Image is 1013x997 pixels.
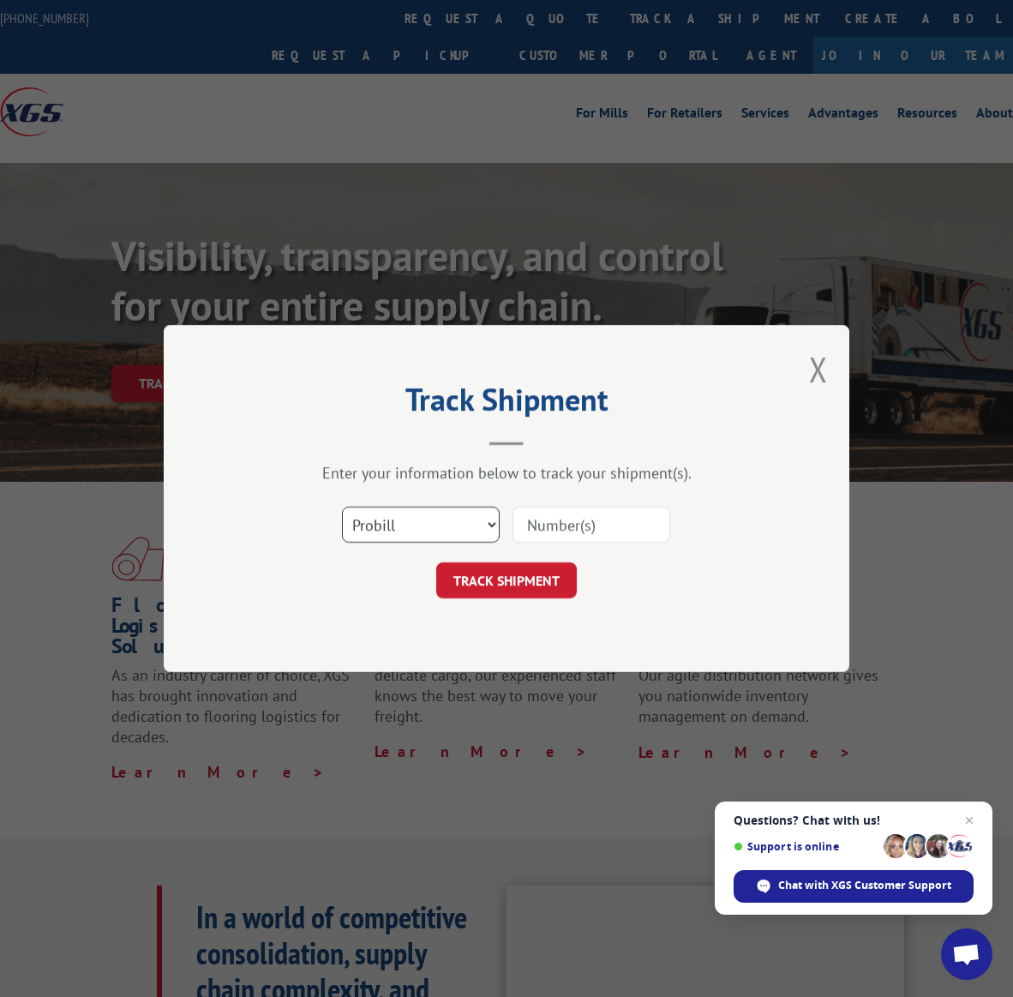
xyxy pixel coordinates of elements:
span: Chat with XGS Customer Support [778,878,951,893]
span: Questions? Chat with us! [734,814,974,827]
div: Enter your information below to track your shipment(s). [249,463,764,483]
h2: Track Shipment [249,387,764,420]
span: Close chat [959,810,980,831]
span: Support is online [734,840,878,853]
input: Number(s) [512,507,670,543]
button: TRACK SHIPMENT [436,562,577,598]
button: Close modal [809,346,828,392]
div: Open chat [941,928,992,980]
div: Chat with XGS Customer Support [734,870,974,903]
